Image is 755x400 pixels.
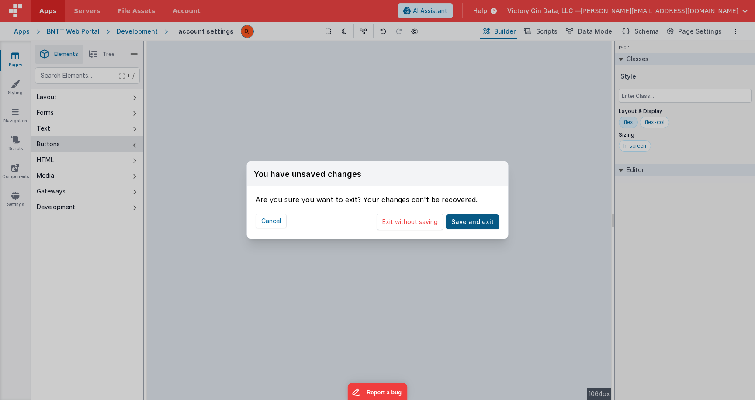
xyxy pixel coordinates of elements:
button: Save and exit [446,214,499,229]
div: You have unsaved changes [254,168,361,180]
button: Cancel [256,214,287,228]
button: Exit without saving [377,214,443,230]
div: Are you sure you want to exit? Your changes can't be recovered. [256,186,499,205]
